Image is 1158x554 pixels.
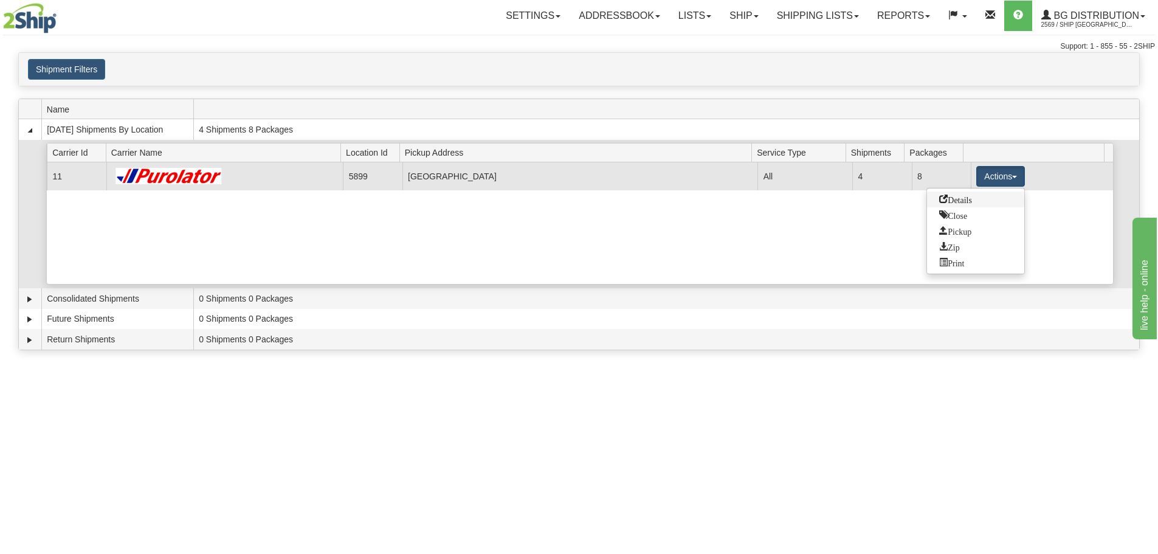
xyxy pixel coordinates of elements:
td: 0 Shipments 0 Packages [193,329,1139,350]
td: 4 Shipments 8 Packages [193,119,1139,140]
img: logo2569.jpg [3,3,57,33]
a: Collapse [24,124,36,136]
td: 4 [852,162,911,190]
a: Go to Details view [927,192,1024,207]
iframe: chat widget [1130,215,1157,339]
td: [DATE] Shipments By Location [41,119,193,140]
div: live help - online [9,7,112,22]
span: Carrier Id [52,143,106,162]
span: Zip [939,242,959,251]
span: Shipments [851,143,905,162]
a: Shipping lists [768,1,868,31]
a: Settings [497,1,570,31]
div: Support: 1 - 855 - 55 - 2SHIP [3,41,1155,52]
td: 8 [912,162,971,190]
a: Ship [720,1,767,31]
a: Lists [669,1,720,31]
td: 11 [47,162,106,190]
td: Consolidated Shipments [41,288,193,309]
span: Pickup Address [405,143,752,162]
span: Service Type [757,143,846,162]
td: All [757,162,852,190]
a: Expand [24,293,36,305]
span: Print [939,258,964,266]
a: Expand [24,334,36,346]
td: [GEOGRAPHIC_DATA] [402,162,758,190]
img: Purolator [112,168,227,184]
a: Zip and Download All Shipping Documents [927,239,1024,255]
td: Return Shipments [41,329,193,350]
span: Details [939,195,972,203]
a: Addressbook [570,1,669,31]
span: Name [47,100,193,119]
button: Actions [976,166,1025,187]
span: Carrier Name [111,143,341,162]
span: 2569 / Ship [GEOGRAPHIC_DATA] [1041,19,1132,31]
a: Reports [868,1,939,31]
td: Future Shipments [41,309,193,330]
a: Close this group [927,207,1024,223]
td: 0 Shipments 0 Packages [193,309,1139,330]
span: Close [939,210,967,219]
span: Packages [909,143,963,162]
a: Request a carrier pickup [927,223,1024,239]
span: Location Id [346,143,399,162]
td: 5899 [343,162,402,190]
td: 0 Shipments 0 Packages [193,288,1139,309]
button: Shipment Filters [28,59,105,80]
span: Pickup [939,226,971,235]
a: Print or Download All Shipping Documents in one file [927,255,1024,271]
span: BG Distribution [1051,10,1139,21]
a: BG Distribution 2569 / Ship [GEOGRAPHIC_DATA] [1032,1,1154,31]
a: Expand [24,313,36,325]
